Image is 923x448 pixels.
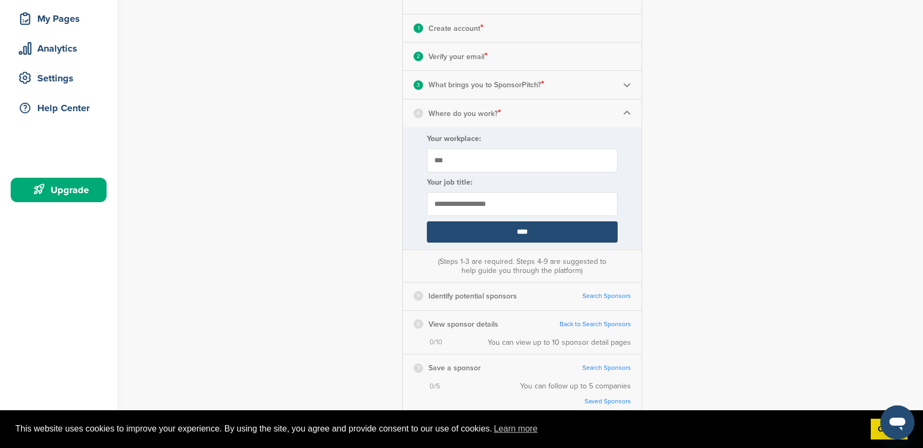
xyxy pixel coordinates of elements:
[414,52,423,61] div: 2
[15,421,862,437] span: This website uses cookies to improve your experience. By using the site, you agree and provide co...
[427,134,618,143] label: Your workplace:
[414,363,423,373] div: 7
[427,178,618,187] label: Your job title:
[871,419,908,440] a: dismiss cookie message
[11,36,107,61] a: Analytics
[430,338,442,347] span: 0/10
[428,21,483,35] p: Create account
[582,364,631,372] a: Search Sponsors
[16,69,107,88] div: Settings
[11,96,107,120] a: Help Center
[435,257,609,275] div: (Steps 1-3 are required. Steps 4-9 are suggested to help guide you through the platform)
[16,9,107,28] div: My Pages
[428,106,501,120] p: Where do you work?
[582,292,631,300] a: Search Sponsors
[414,23,423,33] div: 1
[428,318,498,331] p: View sponsor details
[430,382,440,391] span: 0/5
[623,81,631,89] img: Checklist arrow 2
[16,180,107,200] div: Upgrade
[16,98,107,118] div: Help Center
[492,421,539,437] a: learn more about cookies
[414,109,423,118] div: 4
[560,320,631,328] a: Back to Search Sponsors
[414,319,423,329] div: 6
[11,6,107,31] a: My Pages
[428,78,544,92] p: What brings you to SponsorPitch?
[531,397,631,405] a: Saved Sponsors
[880,405,914,439] iframe: Button to launch messaging window
[11,178,107,202] a: Upgrade
[428,49,488,63] p: Verify your email
[16,39,107,58] div: Analytics
[428,361,481,375] p: Save a sponsor
[11,66,107,90] a: Settings
[414,291,423,301] div: 5
[428,289,517,303] p: Identify potential sponsors
[623,109,631,117] img: Checklist arrow 1
[520,381,631,412] div: You can follow up to 5 companies
[414,80,423,90] div: 3
[488,338,631,347] div: You can view up to 10 sponsor detail pages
